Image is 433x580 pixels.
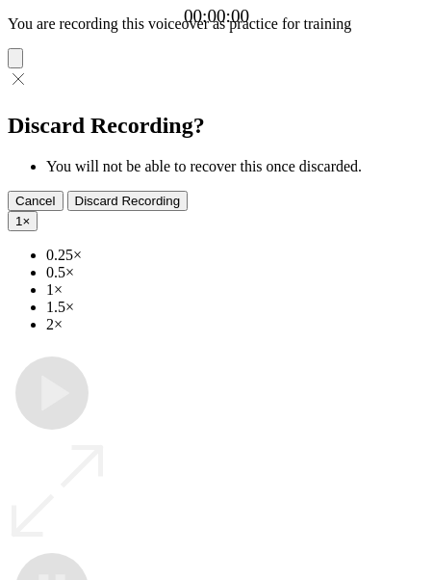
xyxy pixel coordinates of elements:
li: 2× [46,316,425,333]
button: Cancel [8,191,64,211]
li: You will not be able to recover this once discarded. [46,158,425,175]
button: 1× [8,211,38,231]
h2: Discard Recording? [8,113,425,139]
li: 0.5× [46,264,425,281]
li: 1× [46,281,425,299]
span: 1 [15,214,22,228]
li: 0.25× [46,247,425,264]
button: Discard Recording [67,191,189,211]
p: You are recording this voiceover as practice for training [8,15,425,33]
li: 1.5× [46,299,425,316]
a: 00:00:00 [184,6,249,27]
